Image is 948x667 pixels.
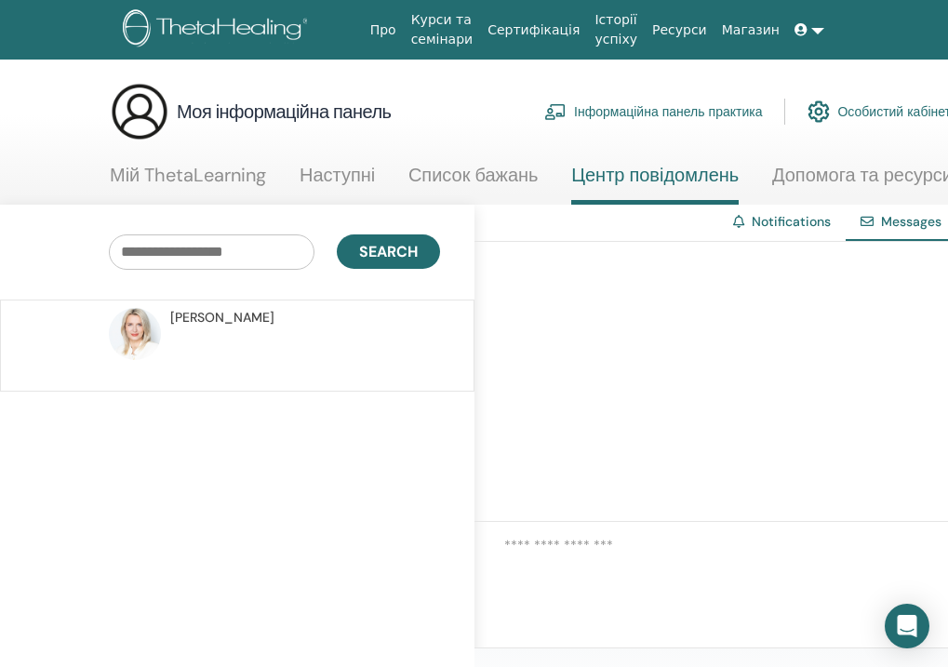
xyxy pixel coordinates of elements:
[645,13,714,47] a: Ресурси
[808,96,830,127] img: cog.svg
[359,242,418,261] span: Search
[177,99,391,125] h3: Моя інформаційна панель
[480,13,587,47] a: Сертифікація
[300,164,375,200] a: Наступні
[123,9,314,51] img: logo.png
[110,82,169,141] img: generic-user-icon.jpg
[752,213,831,230] a: Notifications
[587,3,645,57] a: Історії успіху
[574,103,762,120] font: Інформаційна панель практика
[714,13,787,47] a: Магазин
[170,308,274,327] span: [PERSON_NAME]
[544,103,567,120] img: chalkboard-teacher.svg
[337,234,440,269] button: Search
[544,91,762,132] a: Інформаційна панель практика
[404,3,480,57] a: Курси та семінари
[110,164,266,200] a: Мій ThetaLearning
[408,164,539,200] a: Список бажань
[363,13,404,47] a: Про
[571,164,739,205] a: Центр повідомлень
[881,213,941,230] span: Messages
[885,604,929,648] div: Відкрийте Intercom Messenger
[109,308,161,360] img: default.jpg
